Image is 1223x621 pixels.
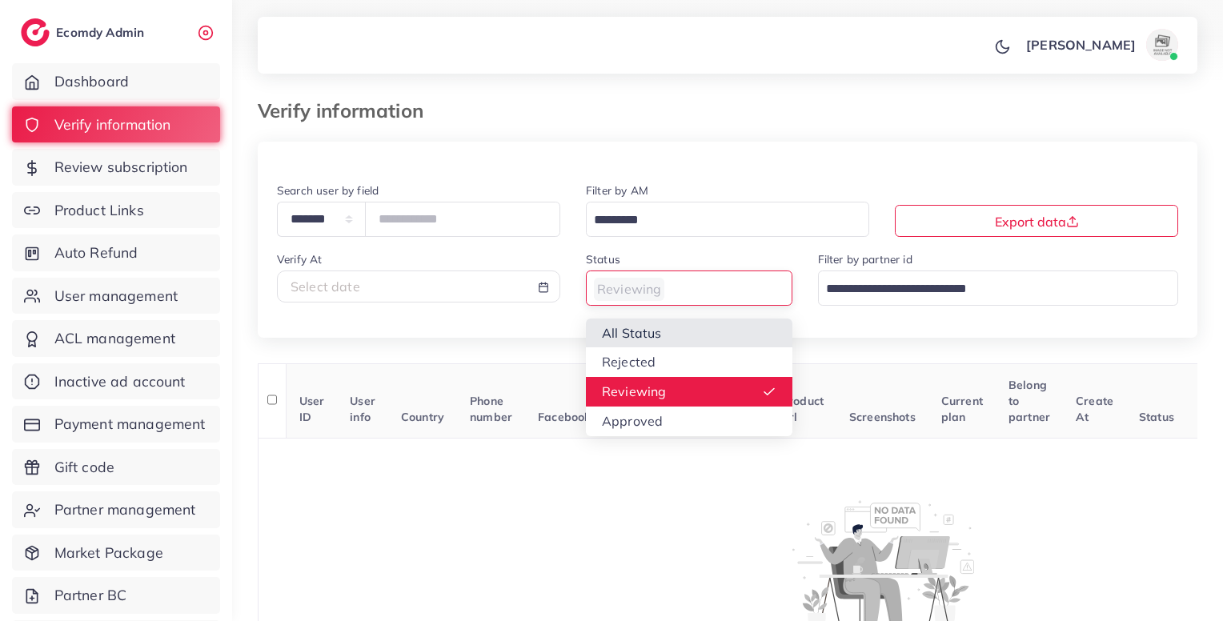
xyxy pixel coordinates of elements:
[54,499,196,520] span: Partner management
[258,99,436,122] h3: Verify information
[54,457,114,478] span: Gift code
[54,371,186,392] span: Inactive ad account
[470,394,512,424] span: Phone number
[299,394,325,424] span: User ID
[12,320,220,357] a: ACL management
[586,251,620,267] label: Status
[12,577,220,614] a: Partner BC
[277,182,379,198] label: Search user by field
[586,182,648,198] label: Filter by AM
[54,200,144,221] span: Product Links
[588,208,848,233] input: Search for option
[586,407,792,436] li: Approved
[12,363,220,400] a: Inactive ad account
[12,449,220,486] a: Gift code
[586,270,792,305] div: Search for option
[21,18,148,46] a: logoEcomdy Admin
[12,149,220,186] a: Review subscription
[820,277,1158,302] input: Search for option
[54,585,127,606] span: Partner BC
[586,319,792,348] li: All Status
[586,202,869,236] div: Search for option
[54,71,129,92] span: Dashboard
[1146,29,1178,61] img: avatar
[12,406,220,443] a: Payment management
[54,543,163,563] span: Market Package
[54,286,178,306] span: User management
[54,242,138,263] span: Auto Refund
[21,18,50,46] img: logo
[586,377,792,407] li: Reviewing
[895,205,1178,237] button: Export data
[12,106,220,143] a: Verify information
[941,394,983,424] span: Current plan
[781,394,824,424] span: Product Url
[350,394,375,424] span: User info
[1076,394,1113,424] span: Create At
[1008,378,1050,425] span: Belong to partner
[12,192,220,229] a: Product Links
[56,25,148,40] h2: Ecomdy Admin
[12,234,220,271] a: Auto Refund
[12,278,220,315] a: User management
[849,410,916,424] span: Screenshots
[538,410,591,424] span: Facebook
[1026,35,1136,54] p: [PERSON_NAME]
[54,328,175,349] span: ACL management
[12,63,220,100] a: Dashboard
[588,277,772,302] input: Search for option
[1017,29,1185,61] a: [PERSON_NAME]avatar
[54,114,171,135] span: Verify information
[54,414,206,435] span: Payment management
[401,410,444,424] span: Country
[995,214,1079,230] span: Export data
[291,278,360,294] span: Select date
[12,535,220,571] a: Market Package
[12,491,220,528] a: Partner management
[586,347,792,377] li: Rejected
[1139,410,1174,424] span: Status
[818,270,1179,305] div: Search for option
[277,251,322,267] label: Verify At
[818,251,912,267] label: Filter by partner id
[54,157,188,178] span: Review subscription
